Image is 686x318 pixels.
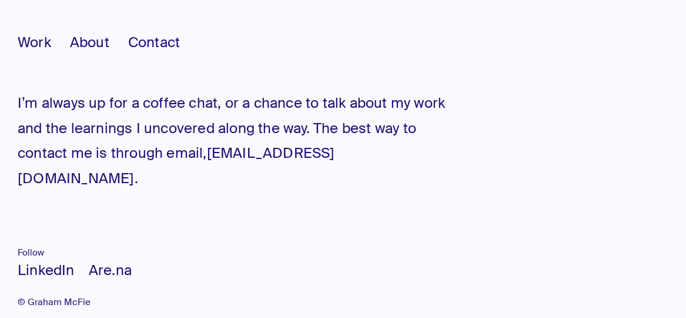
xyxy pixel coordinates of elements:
p: I’m always up for a coffee chat, or a chance to talk about my work and the learnings I uncovered ... [18,91,446,191]
span: About [70,33,109,52]
a: About [61,33,119,51]
a: [EMAIL_ADDRESS][DOMAIN_NAME] [18,144,335,187]
a: Are.na [89,261,132,279]
span: Work [18,33,51,52]
a: Contact [119,33,180,51]
span: Contact [128,33,180,52]
a: Work [18,33,61,51]
a: LinkedIn [18,261,75,279]
span: Follow [18,247,44,259]
a: © Graham McFie [18,296,91,308]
